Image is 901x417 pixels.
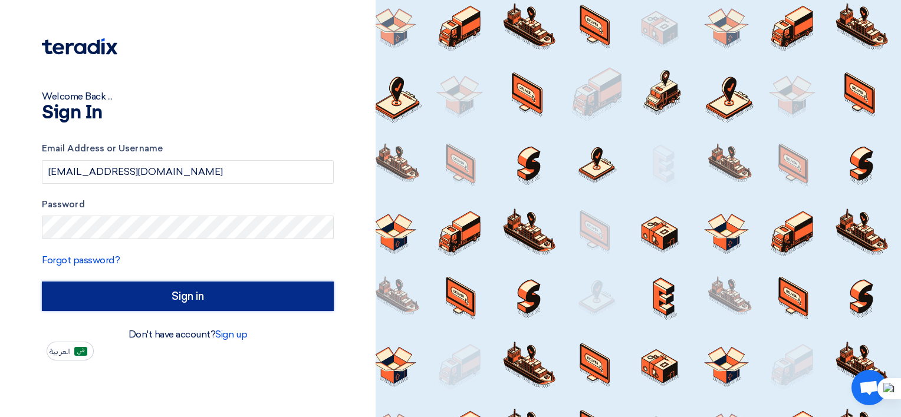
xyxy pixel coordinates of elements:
div: Open chat [851,370,887,405]
span: العربية [50,347,71,356]
div: Welcome Back ... [42,90,334,104]
input: Sign in [42,282,334,311]
input: Enter your business email or username [42,160,334,184]
a: Sign up [215,329,247,340]
img: Teradix logo [42,38,117,55]
label: Email Address or Username [42,142,334,155]
button: العربية [47,342,94,360]
label: Password [42,198,334,211]
a: Forgot password? [42,254,120,266]
h1: Sign In [42,104,334,123]
div: Don't have account? [42,327,334,342]
img: ar-AR.png [74,347,87,356]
